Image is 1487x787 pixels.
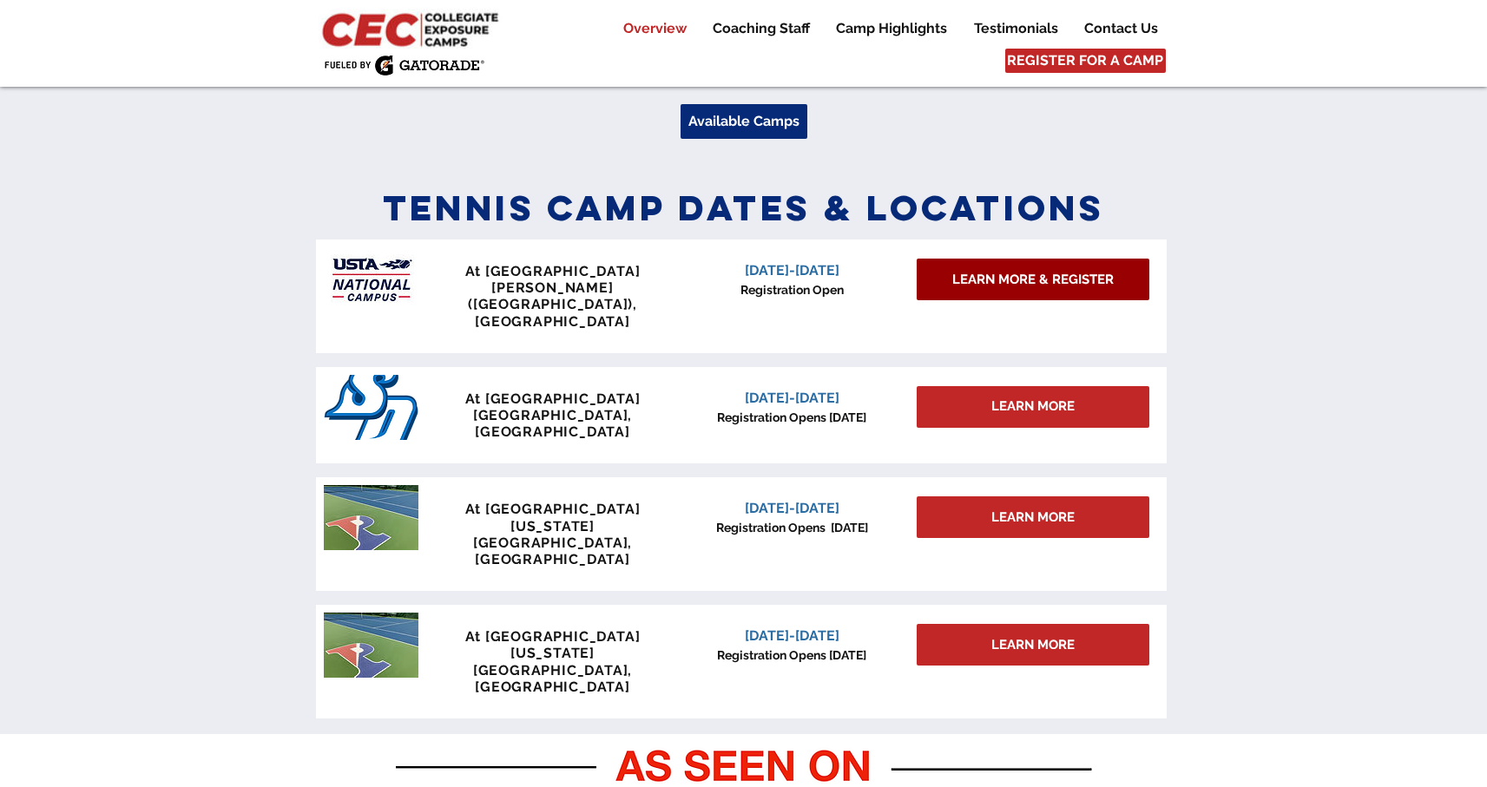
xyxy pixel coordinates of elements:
div: LEARN MORE [917,386,1149,428]
p: Camp Highlights [827,18,956,39]
span: [PERSON_NAME] ([GEOGRAPHIC_DATA]), [GEOGRAPHIC_DATA] [468,279,637,329]
span: [GEOGRAPHIC_DATA], [GEOGRAPHIC_DATA] [473,407,632,440]
span: Registration Opens [DATE] [716,521,868,535]
span: LEARN MORE [991,508,1075,527]
span: [DATE]-[DATE] [745,627,839,644]
a: LEARN MORE & REGISTER [917,259,1149,300]
span: LEARN MORE [991,636,1075,654]
span: [DATE]-[DATE] [745,390,839,406]
img: penn tennis courts with logo.jpeg [324,613,418,678]
a: Coaching Staff [700,18,822,39]
nav: Site [596,18,1170,39]
img: Fueled by Gatorade.png [324,55,484,75]
p: Overview [615,18,695,39]
img: USTA Campus image_edited.jpg [324,247,418,312]
p: Testimonials [965,18,1067,39]
a: REGISTER FOR A CAMP [1005,49,1166,73]
span: LEARN MORE [991,397,1075,416]
span: [GEOGRAPHIC_DATA], [GEOGRAPHIC_DATA] [473,662,632,695]
a: Testimonials [961,18,1070,39]
a: Camp Highlights [823,18,960,39]
a: LEARN MORE [917,624,1149,666]
span: LEARN MORE & REGISTER [952,271,1114,289]
span: At [GEOGRAPHIC_DATA] [465,263,641,279]
span: Registration Open [740,283,844,297]
a: Overview [610,18,699,39]
img: penn tennis courts with logo.jpeg [324,485,418,550]
span: REGISTER FOR A CAMP [1007,51,1163,70]
p: Contact Us [1076,18,1167,39]
span: [DATE]-[DATE] [745,500,839,516]
a: Available Camps [681,104,807,139]
p: Coaching Staff [704,18,819,39]
span: [GEOGRAPHIC_DATA], [GEOGRAPHIC_DATA] [473,535,632,567]
a: LEARN MORE [917,496,1149,538]
span: At [GEOGRAPHIC_DATA] [465,390,641,407]
span: At [GEOGRAPHIC_DATA][US_STATE] [465,501,641,534]
span: At [GEOGRAPHIC_DATA][US_STATE] [465,628,641,661]
span: Tennis Camp Dates & Locations [383,186,1105,230]
span: Registration Opens [DATE] [717,648,866,662]
span: [DATE]-[DATE] [745,262,839,279]
img: San_Diego_Toreros_logo.png [324,375,418,440]
a: Contact Us [1071,18,1170,39]
img: CEC Logo Primary_edited.jpg [319,9,506,49]
span: Available Camps [688,112,799,131]
span: Registration Opens [DATE] [717,410,866,424]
